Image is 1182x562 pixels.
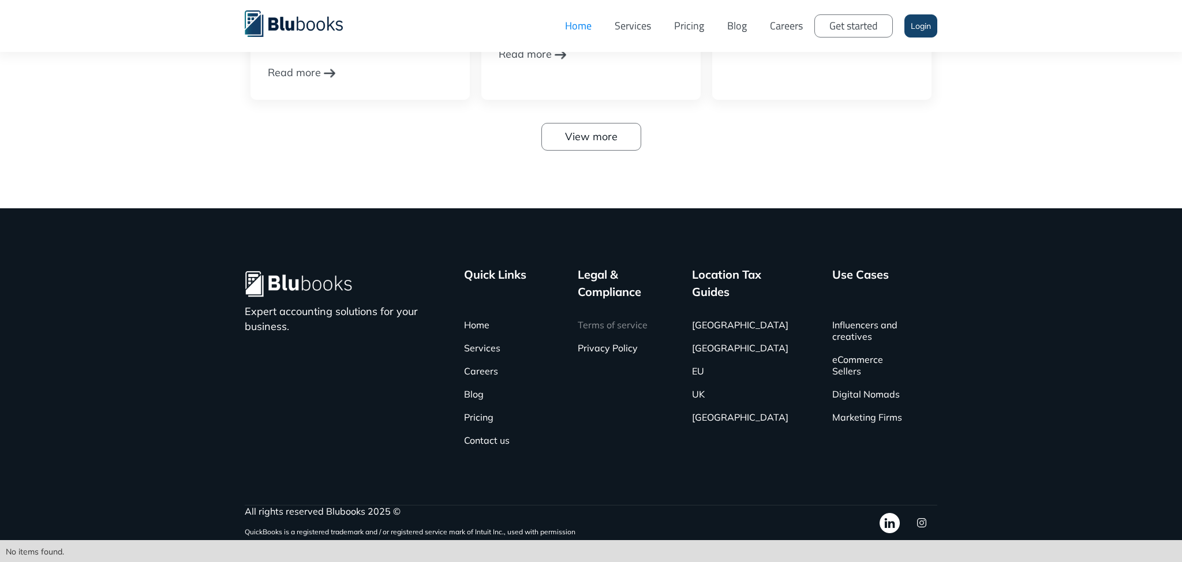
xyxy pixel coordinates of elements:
[832,266,889,301] div: Use Cases ‍
[692,406,788,429] a: [GEOGRAPHIC_DATA]
[464,313,489,336] a: Home
[814,14,893,38] a: Get started
[716,9,758,43] a: Blog
[578,336,638,359] a: Privacy Policy
[464,359,498,383] a: Careers
[464,266,526,301] div: Quick Links ‍
[692,266,800,301] div: Location Tax Guides
[493,38,566,70] a: Read more
[553,9,603,43] a: Home
[832,313,903,348] a: Influencers and creatives
[262,57,335,88] a: Read more
[692,359,704,383] a: EU
[832,383,900,406] a: Digital Nomads
[758,9,814,43] a: Careers
[245,527,575,536] sup: QuickBooks is a registered trademark and / or registered service mark of Intuit Inc., used with p...
[464,383,484,406] a: Blog
[904,14,937,38] a: Login
[832,348,903,383] a: eCommerce Sellers
[578,266,660,301] div: Legal & Compliance
[541,123,641,151] a: View more
[499,38,552,70] div: Read more
[692,383,705,406] a: UK
[6,546,1176,557] div: No items found.
[245,9,360,37] a: home
[464,336,500,359] a: Services
[832,406,902,429] a: Marketing Firms
[464,429,510,452] a: Contact us
[245,304,432,334] p: Expert accounting solutions for your business.
[578,313,648,336] a: Terms of service
[692,336,788,359] a: [GEOGRAPHIC_DATA]
[464,406,493,429] a: Pricing
[663,9,716,43] a: Pricing
[603,9,663,43] a: Services
[245,505,575,517] div: All rights reserved Blubooks 2025 ©
[692,313,788,336] a: [GEOGRAPHIC_DATA]
[268,57,321,88] div: Read more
